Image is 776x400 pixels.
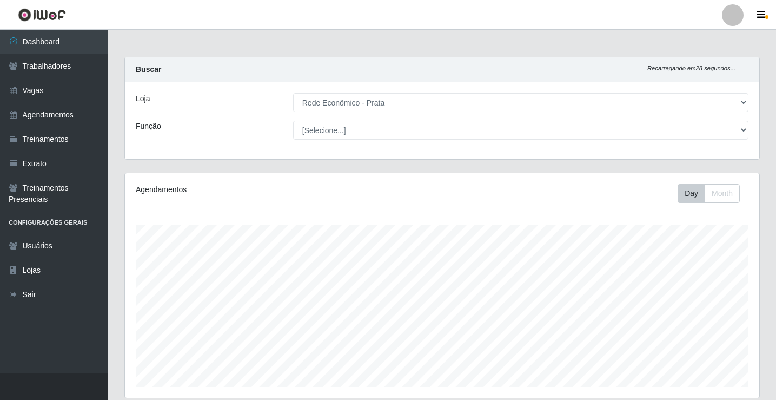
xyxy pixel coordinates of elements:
[678,184,748,203] div: Toolbar with button groups
[678,184,705,203] button: Day
[18,8,66,22] img: CoreUI Logo
[136,184,382,195] div: Agendamentos
[705,184,740,203] button: Month
[136,93,150,104] label: Loja
[678,184,740,203] div: First group
[647,65,735,71] i: Recarregando em 28 segundos...
[136,121,161,132] label: Função
[136,65,161,74] strong: Buscar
